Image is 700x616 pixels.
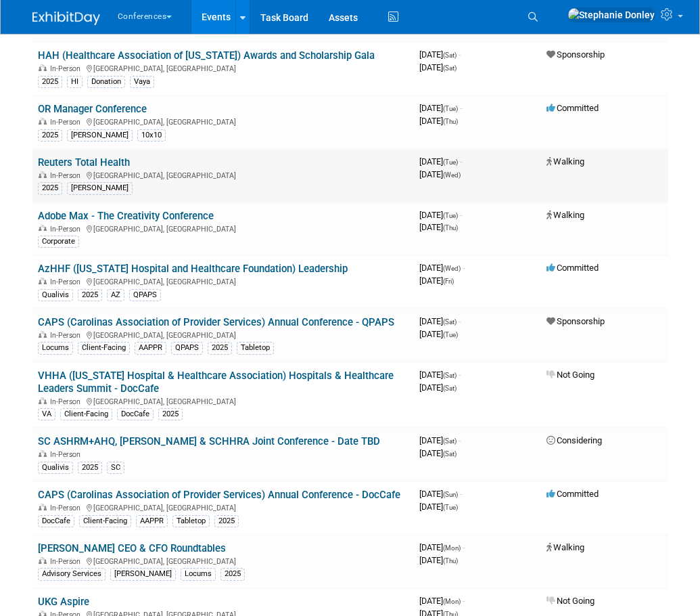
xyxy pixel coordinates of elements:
[38,263,348,275] a: AzHHF ([US_STATE] Hospital and Healthcare Foundation) Leadership
[419,210,462,220] span: [DATE]
[208,342,232,354] div: 2025
[60,408,112,420] div: Client-Facing
[546,370,594,380] span: Not Going
[443,544,461,552] span: (Mon)
[39,171,47,178] img: In-Person Event
[419,169,461,179] span: [DATE]
[38,223,409,234] div: [GEOGRAPHIC_DATA], [GEOGRAPHIC_DATA]
[443,265,461,272] span: (Wed)
[38,596,89,608] a: UKG Aspire
[443,437,457,445] span: (Sat)
[38,276,409,286] div: [GEOGRAPHIC_DATA], [GEOGRAPHIC_DATA]
[443,51,457,59] span: (Sat)
[460,489,462,499] span: -
[419,49,461,60] span: [DATE]
[38,462,73,474] div: Qualivis
[39,557,47,564] img: In-Person Event
[443,504,458,511] span: (Tue)
[419,448,457,458] span: [DATE]
[50,118,85,127] span: In-Person
[459,316,461,326] span: -
[38,169,409,180] div: [GEOGRAPHIC_DATA], [GEOGRAPHIC_DATA]
[87,76,125,88] div: Donation
[419,316,461,326] span: [DATE]
[39,64,47,71] img: In-Person Event
[419,596,465,606] span: [DATE]
[39,225,47,232] img: In-Person Event
[443,557,458,565] span: (Thu)
[50,64,85,73] span: In-Person
[38,62,409,73] div: [GEOGRAPHIC_DATA], [GEOGRAPHIC_DATA]
[50,278,85,286] span: In-Person
[38,435,380,447] a: SC ASHRM+AHQ, [PERSON_NAME] & SCHHRA Joint Conference - Date TBD
[129,289,161,301] div: QPAPS
[78,289,102,301] div: 2025
[443,384,457,392] span: (Sat)
[50,225,85,234] span: In-Person
[463,542,465,552] span: -
[459,49,461,60] span: -
[237,342,274,354] div: Tabletop
[135,342,166,354] div: AAPPR
[546,103,599,113] span: Committed
[419,502,458,512] span: [DATE]
[50,504,85,512] span: In-Person
[38,129,62,141] div: 2025
[459,370,461,380] span: -
[546,435,602,445] span: Considering
[38,329,409,340] div: [GEOGRAPHIC_DATA], [GEOGRAPHIC_DATA]
[419,263,465,273] span: [DATE]
[38,395,409,406] div: [GEOGRAPHIC_DATA], [GEOGRAPHIC_DATA]
[419,276,454,286] span: [DATE]
[463,263,465,273] span: -
[78,462,102,474] div: 2025
[419,222,458,232] span: [DATE]
[171,342,203,354] div: QPAPS
[38,116,409,127] div: [GEOGRAPHIC_DATA], [GEOGRAPHIC_DATA]
[172,515,210,527] div: Tabletop
[546,156,584,167] span: Walking
[137,129,166,141] div: 10x10
[419,542,465,552] span: [DATE]
[158,408,183,420] div: 2025
[50,171,85,180] span: In-Person
[443,105,458,112] span: (Tue)
[460,103,462,113] span: -
[419,116,458,126] span: [DATE]
[220,568,245,580] div: 2025
[419,62,457,72] span: [DATE]
[419,382,457,393] span: [DATE]
[38,289,73,301] div: Qualivis
[546,489,599,499] span: Committed
[38,210,214,222] a: Adobe Max - The Creativity Conference
[443,318,457,326] span: (Sat)
[67,129,133,141] div: [PERSON_NAME]
[67,182,133,194] div: [PERSON_NAME]
[443,118,458,125] span: (Thu)
[117,408,154,420] div: DocCafe
[107,289,124,301] div: AZ
[419,156,462,167] span: [DATE]
[419,435,461,445] span: [DATE]
[39,278,47,284] img: In-Person Event
[38,103,147,115] a: OR Manager Conference
[38,49,375,62] a: HAH (Healthcare Association of [US_STATE]) Awards and Scholarship Gala
[443,491,458,498] span: (Sun)
[38,408,55,420] div: VA
[419,103,462,113] span: [DATE]
[39,397,47,404] img: In-Person Event
[463,596,465,606] span: -
[38,236,79,248] div: Corporate
[38,555,409,566] div: [GEOGRAPHIC_DATA], [GEOGRAPHIC_DATA]
[38,342,73,354] div: Locums
[460,210,462,220] span: -
[419,370,461,380] span: [DATE]
[546,542,584,552] span: Walking
[443,450,457,458] span: (Sat)
[459,435,461,445] span: -
[419,489,462,499] span: [DATE]
[39,331,47,338] img: In-Person Event
[546,596,594,606] span: Not Going
[67,76,83,88] div: HI
[181,568,216,580] div: Locums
